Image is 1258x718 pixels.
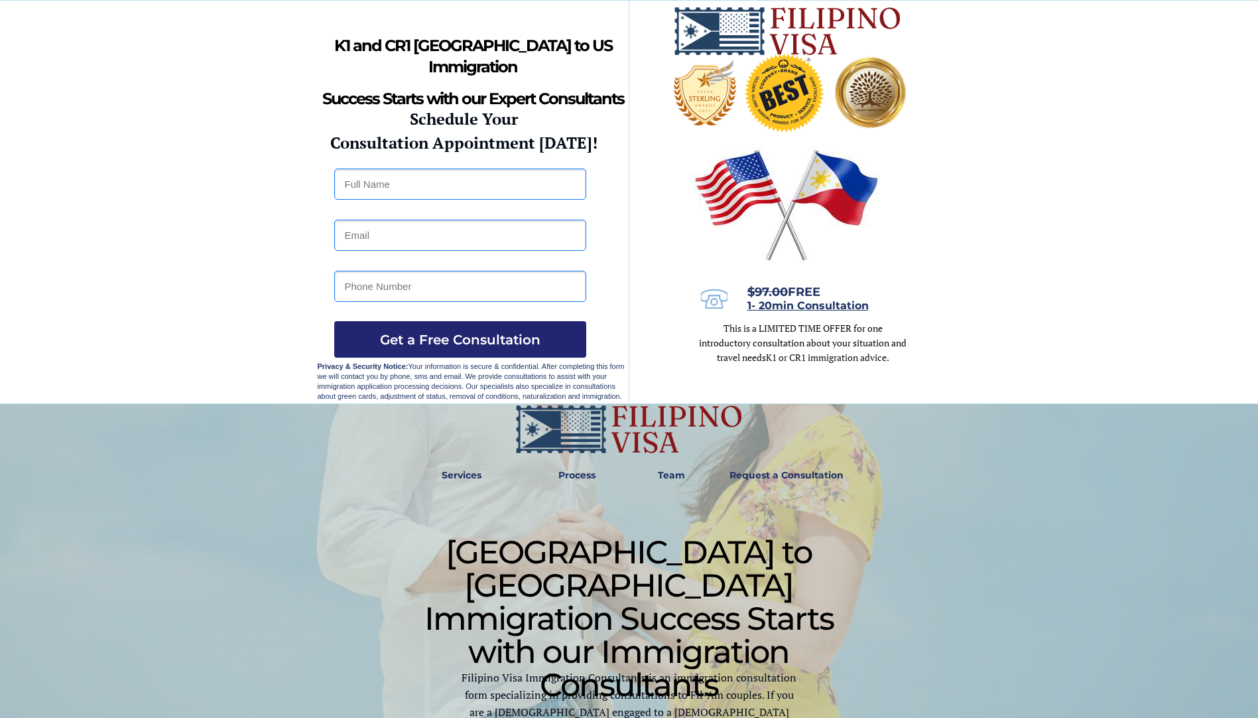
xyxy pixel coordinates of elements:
button: Get a Free Consultation [334,321,586,358]
input: Phone Number [334,271,586,302]
span: Get a Free Consultation [334,332,586,348]
strong: Consultation Appointment [DATE]! [330,132,598,153]
input: Full Name [334,169,586,200]
span: Your information is secure & confidential. After completing this form we will contact you by phon... [318,362,625,400]
span: K1 or CR1 immigration advice. [766,351,889,364]
span: 1- 20min Consultation [747,299,869,312]
strong: Process [558,469,596,481]
input: Email [334,220,586,251]
span: FREE [747,285,820,299]
strong: Services [442,469,481,481]
strong: Team [658,469,685,481]
span: [GEOGRAPHIC_DATA] to [GEOGRAPHIC_DATA] Immigration Success Starts with our Immigration Consultants [424,533,834,704]
a: Request a Consultation [723,461,849,491]
s: $97.00 [747,285,788,299]
strong: Schedule Your [410,108,518,129]
a: Team [649,461,694,491]
strong: Privacy & Security Notice: [318,362,409,370]
strong: K1 and CR1 [GEOGRAPHIC_DATA] to US Immigration [334,36,612,76]
span: This is a LIMITED TIME OFFER for one introductory consultation about your situation and travel needs [699,322,907,364]
a: Process [552,461,602,491]
a: Services [433,461,491,491]
a: 1- 20min Consultation [747,301,869,311]
strong: Success Starts with our Expert Consultants [322,89,624,108]
strong: Request a Consultation [729,469,844,481]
